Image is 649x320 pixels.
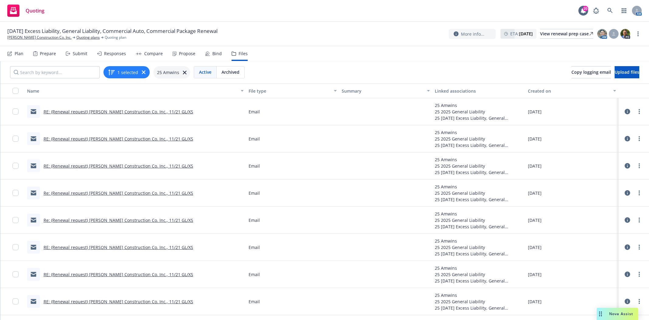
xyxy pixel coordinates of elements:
a: RE: (Renewal request) [PERSON_NAME] Construction Co. Inc., 11/21 GL/XS [44,109,193,115]
a: View renewal prep case [540,29,593,39]
div: 25 [DATE] Excess Liability, General Liability, Commercial Auto, Commercial Package Renewal [435,115,523,121]
div: 25 Amwins [435,211,523,217]
div: Responses [104,51,126,56]
a: more [636,162,643,169]
span: [DATE] [528,163,542,169]
div: 25 2025 General Liability [435,136,523,142]
div: Files [239,51,248,56]
div: 25 2025 General Liability [435,217,523,223]
a: Quoting plans [76,35,100,40]
span: [DATE] [528,244,542,251]
input: Toggle Row Selected [12,190,19,196]
input: Toggle Row Selected [12,244,19,250]
span: 25 Amwins [157,69,179,76]
div: Summary [342,88,423,94]
a: RE: (Renewal request) [PERSON_NAME] Construction Co. Inc., 11/21 GL/XS [44,244,193,250]
span: Email [249,244,260,251]
span: Email [249,298,260,305]
a: Report a Bug [590,5,602,17]
strong: [DATE] [519,31,533,37]
input: Toggle Row Selected [12,217,19,223]
span: Email [249,163,260,169]
a: more [636,189,643,197]
div: File type [249,88,330,94]
span: Email [249,271,260,278]
div: Propose [179,51,195,56]
div: 25 Amwins [435,156,523,163]
button: 1 selected [108,69,138,76]
div: 25 2025 General Liability [435,190,523,196]
span: Email [249,190,260,196]
a: more [636,244,643,251]
span: Nova Assist [609,311,633,316]
button: File type [246,84,339,98]
div: 25 [DATE] Excess Liability, General Liability, Commercial Auto, Commercial Package Renewal [435,223,523,230]
span: [DATE] [528,271,542,278]
input: Toggle Row Selected [12,298,19,304]
span: [DATE] [528,136,542,142]
input: Toggle Row Selected [12,108,19,115]
div: 25 [DATE] Excess Liability, General Liability, Commercial Auto, Commercial Package Renewal [435,169,523,176]
div: 20 [583,6,588,11]
div: 25 Amwins [435,292,523,298]
button: Nova Assist [597,308,638,320]
div: Plan [15,51,23,56]
div: 25 2025 General Liability [435,271,523,278]
div: Linked associations [435,88,523,94]
button: Name [25,84,246,98]
a: more [634,30,642,37]
a: Switch app [618,5,630,17]
span: [DATE] [528,298,542,305]
div: View renewal prep case [540,29,593,38]
span: ETA : [510,30,533,37]
div: Drag to move [597,308,604,320]
span: Active [199,69,211,75]
div: Name [27,88,237,94]
button: More info... [449,29,496,39]
a: RE: (Renewal request) [PERSON_NAME] Construction Co. Inc., 11/21 GL/XS [44,299,193,304]
span: [DATE] [528,190,542,196]
button: Summary [339,84,432,98]
div: 25 Amwins [435,129,523,136]
span: Upload files [615,69,639,75]
input: Toggle Row Selected [12,271,19,277]
a: more [636,298,643,305]
span: Email [249,136,260,142]
input: Toggle Row Selected [12,136,19,142]
span: Copy logging email [571,69,611,75]
a: RE: (Renewal request) [PERSON_NAME] Construction Co. Inc., 11/21 GL/XS [44,272,193,277]
div: 25 2025 General Liability [435,163,523,169]
div: 25 2025 General Liability [435,298,523,305]
div: 25 [DATE] Excess Liability, General Liability, Commercial Auto, Commercial Package Renewal [435,305,523,311]
a: more [636,108,643,115]
div: 25 Amwins [435,183,523,190]
img: photo [597,29,607,39]
div: Compare [144,51,163,56]
span: More info... [461,31,484,37]
div: 25 [DATE] Excess Liability, General Liability, Commercial Auto, Commercial Package Renewal [435,196,523,203]
button: Upload files [615,66,639,78]
a: more [636,216,643,224]
span: Quoting plan [105,35,126,40]
div: 25 Amwins [435,238,523,244]
a: Quoting [5,2,47,19]
div: 25 [DATE] Excess Liability, General Liability, Commercial Auto, Commercial Package Renewal [435,278,523,284]
input: Select all [12,88,19,94]
input: Search by keyword... [10,66,100,78]
a: more [636,135,643,142]
div: Created on [528,88,609,94]
span: [DATE] [528,217,542,223]
a: RE: (Renewal request) [PERSON_NAME] Construction Co. Inc., 11/21 GL/XS [44,163,193,169]
span: [DATE] [528,108,542,115]
div: 25 2025 General Liability [435,244,523,251]
span: Quoting [26,8,44,13]
a: RE: (Renewal request) [PERSON_NAME] Construction Co. Inc., 11/21 GL/XS [44,136,193,142]
img: photo [620,29,630,39]
div: 25 [DATE] Excess Liability, General Liability, Commercial Auto, Commercial Package Renewal [435,142,523,148]
a: more [636,271,643,278]
a: Search [604,5,616,17]
div: Bind [212,51,222,56]
button: Copy logging email [571,66,611,78]
span: [DATE] Excess Liability, General Liability, Commercial Auto, Commercial Package Renewal [7,27,218,35]
span: Email [249,217,260,223]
